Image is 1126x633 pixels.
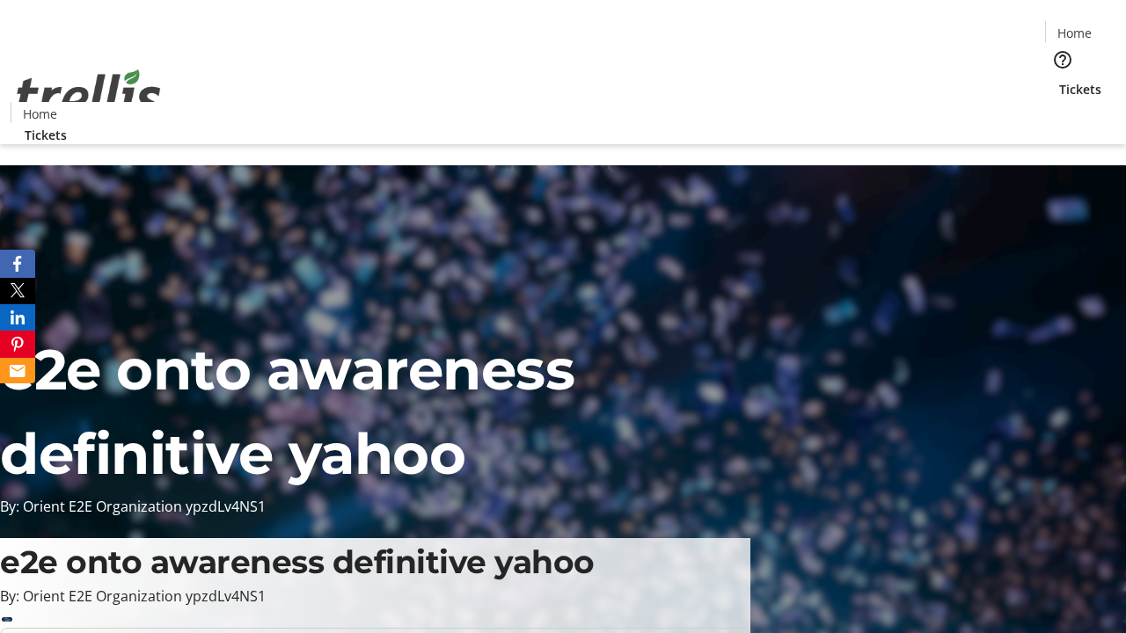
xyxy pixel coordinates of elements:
[11,105,68,123] a: Home
[23,105,57,123] span: Home
[11,126,81,144] a: Tickets
[1046,24,1102,42] a: Home
[25,126,67,144] span: Tickets
[1059,80,1101,98] span: Tickets
[1057,24,1092,42] span: Home
[1045,80,1115,98] a: Tickets
[1045,98,1080,134] button: Cart
[11,50,167,138] img: Orient E2E Organization ypzdLv4NS1's Logo
[1045,42,1080,77] button: Help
